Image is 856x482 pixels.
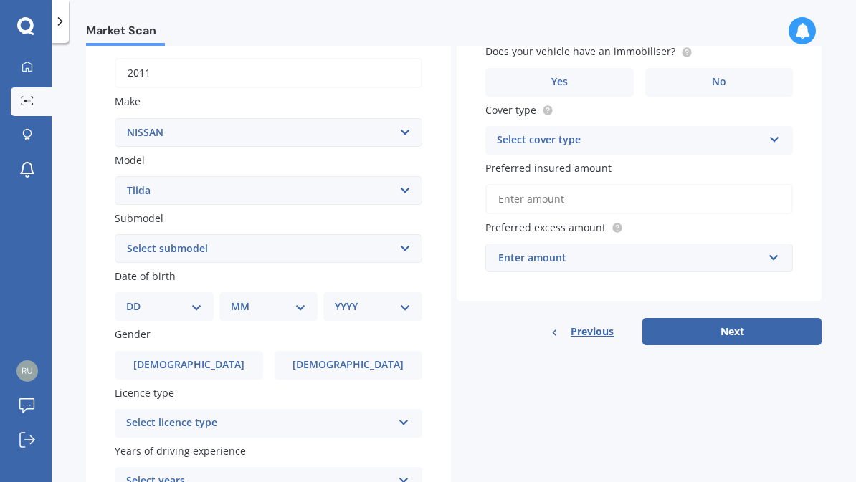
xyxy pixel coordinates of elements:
input: Enter amount [485,184,793,214]
div: Select cover type [497,132,763,149]
span: [DEMOGRAPHIC_DATA] [133,359,244,371]
span: Years of driving experience [115,444,246,458]
span: Preferred excess amount [485,221,606,234]
span: No [712,76,726,88]
span: Submodel [115,211,163,225]
input: YYYY [115,58,422,88]
span: Market Scan [86,24,165,43]
div: Select licence type [126,415,392,432]
span: [DEMOGRAPHIC_DATA] [293,359,404,371]
div: Enter amount [498,250,763,266]
span: Make [115,95,141,109]
span: Yes [551,76,568,88]
span: Cover type [485,103,536,117]
button: Next [642,318,822,345]
span: Previous [571,321,614,342]
span: Licence type [115,386,174,400]
span: Gender [115,328,151,342]
span: Does your vehicle have an immobiliser? [485,45,675,59]
span: Preferred insured amount [485,161,612,175]
span: Model [115,153,145,167]
span: Date of birth [115,269,176,283]
img: 3eced7b30c02af91721e56d8e53025e8 [16,360,38,382]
